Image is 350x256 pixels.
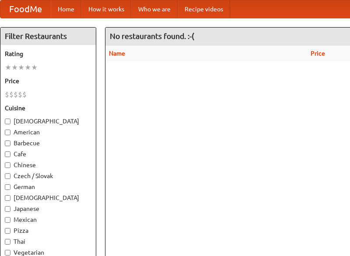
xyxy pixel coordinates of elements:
label: [DEMOGRAPHIC_DATA] [5,117,91,126]
label: Chinese [5,161,91,169]
input: Cafe [5,151,10,157]
label: [DEMOGRAPHIC_DATA] [5,193,91,202]
label: Czech / Slovak [5,172,91,180]
a: Name [109,50,125,57]
input: Vegetarian [5,250,10,256]
label: Thai [5,237,91,246]
h5: Rating [5,49,91,58]
input: Chinese [5,162,10,168]
label: German [5,182,91,191]
li: $ [9,90,14,99]
ng-pluralize: No restaurants found. :-( [110,32,194,40]
a: FoodMe [0,0,51,18]
li: ★ [11,63,18,72]
li: $ [18,90,22,99]
a: Price [311,50,325,57]
label: Barbecue [5,139,91,147]
input: Japanese [5,206,10,212]
li: $ [14,90,18,99]
li: ★ [18,63,24,72]
label: Pizza [5,226,91,235]
li: ★ [31,63,38,72]
input: Barbecue [5,140,10,146]
input: Thai [5,239,10,245]
h4: Filter Restaurants [0,28,96,45]
a: Home [51,0,81,18]
label: American [5,128,91,137]
li: $ [22,90,27,99]
a: Recipe videos [178,0,230,18]
input: [DEMOGRAPHIC_DATA] [5,119,10,124]
input: Czech / Slovak [5,173,10,179]
input: [DEMOGRAPHIC_DATA] [5,195,10,201]
li: $ [5,90,9,99]
a: Who we are [131,0,178,18]
li: ★ [5,63,11,72]
a: How it works [81,0,131,18]
input: Pizza [5,228,10,234]
label: Mexican [5,215,91,224]
h5: Price [5,77,91,85]
label: Cafe [5,150,91,158]
label: Japanese [5,204,91,213]
input: Mexican [5,217,10,223]
h5: Cuisine [5,104,91,112]
input: American [5,130,10,135]
input: German [5,184,10,190]
li: ★ [24,63,31,72]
